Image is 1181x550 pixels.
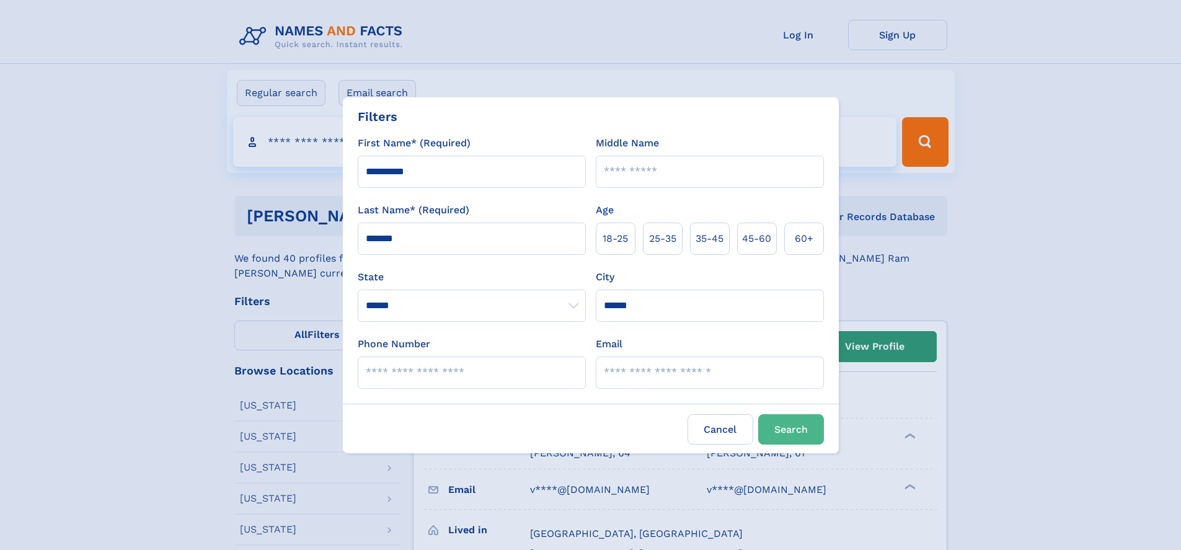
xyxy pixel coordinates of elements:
[758,414,824,445] button: Search
[649,231,676,246] span: 25‑35
[358,203,469,218] label: Last Name* (Required)
[603,231,628,246] span: 18‑25
[696,231,723,246] span: 35‑45
[358,270,586,285] label: State
[596,136,659,151] label: Middle Name
[688,414,753,445] label: Cancel
[358,107,397,126] div: Filters
[596,337,622,352] label: Email
[358,136,471,151] label: First Name* (Required)
[596,203,614,218] label: Age
[358,337,430,352] label: Phone Number
[742,231,771,246] span: 45‑60
[795,231,813,246] span: 60+
[596,270,614,285] label: City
